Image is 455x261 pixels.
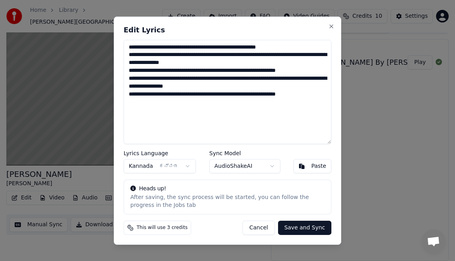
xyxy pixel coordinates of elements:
label: Sync Model [209,150,280,156]
h2: Edit Lyrics [124,26,331,33]
button: Cancel [243,221,275,235]
div: Paste [311,162,326,170]
span: This will use 3 credits [137,225,188,231]
div: Heads up! [130,185,325,193]
label: Lyrics Language [124,150,196,156]
button: Paste [293,159,331,173]
button: Save and Sync [278,221,331,235]
div: After saving, the sync process will be started, you can follow the progress in the Jobs tab [130,193,325,209]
